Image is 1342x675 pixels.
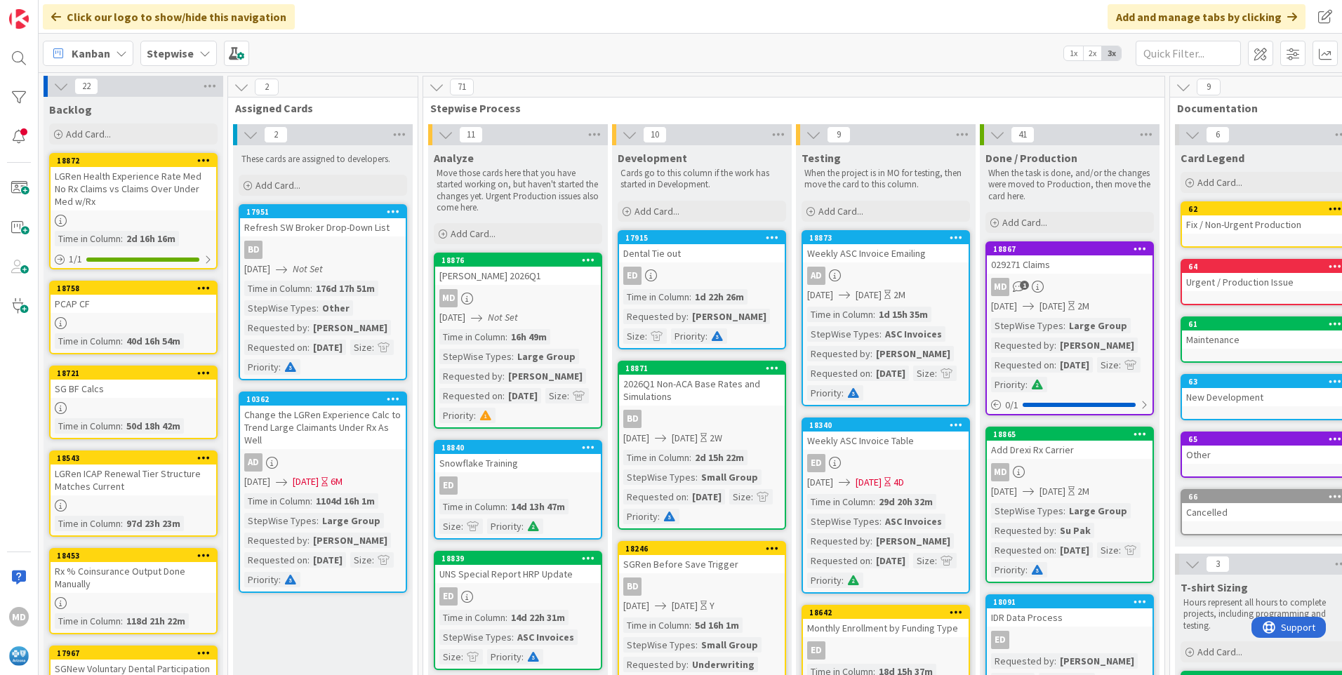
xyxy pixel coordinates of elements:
div: Requested by [807,346,870,361]
span: : [567,388,569,403]
span: : [474,408,476,423]
div: 18840 [441,443,601,453]
i: Not Set [488,311,518,323]
a: 18721SG BF CalcsTime in Column:50d 18h 42m [49,366,218,439]
span: : [873,494,875,509]
div: Size [913,366,935,381]
span: 1 / 1 [69,252,82,267]
div: Priority [487,519,521,534]
span: : [279,359,281,375]
div: PCAP CF [51,295,216,313]
div: [PERSON_NAME] [689,309,770,324]
div: 18873Weekly ASC Invoice Emailing [803,232,969,262]
span: : [705,328,707,344]
div: ASC Invoices [882,326,945,342]
span: Support [29,2,64,19]
span: [DATE] [856,475,882,490]
div: Refresh SW Broker Drop-Down List [240,218,406,236]
a: 18839UNS Special Report HRP UpdateEDTime in Column:14d 22h 31mStepWise Types:ASC InvoicesSize:Pri... [434,551,602,670]
span: : [317,513,319,528]
span: : [121,516,123,531]
span: : [512,349,514,364]
div: Requested on [991,542,1054,558]
div: 17951Refresh SW Broker Drop-Down List [240,206,406,236]
span: : [372,340,374,355]
span: Add Card... [451,227,496,240]
div: Large Group [1065,503,1131,519]
span: : [1025,377,1028,392]
div: 18758PCAP CF [51,282,216,313]
div: 18246 [625,544,785,554]
span: : [310,493,312,509]
div: [DATE] [310,340,346,355]
div: ED [439,476,458,495]
div: Priority [244,359,279,375]
div: StepWise Types [807,514,879,529]
div: Time in Column [55,333,121,349]
span: Add Card... [818,205,863,218]
div: [DATE] [1056,542,1093,558]
span: : [121,231,123,246]
div: [PERSON_NAME] [505,368,586,384]
div: 18876[PERSON_NAME] 2026Q1 [435,254,601,285]
div: Time in Column [244,281,310,296]
span: 1 [1020,281,1029,290]
div: Requested on [807,366,870,381]
div: Time in Column [439,329,505,345]
div: 18872 [57,156,216,166]
a: 18453Rx % Coinsurance Output Done ManuallyTime in Column:118d 21h 22m [49,548,218,634]
div: LGRen ICAP Renewal Tier Structure Matches Current [51,465,216,495]
div: 188712026Q1 Non-ACA Base Rates and Simulations [619,362,785,406]
div: 1104d 16h 1m [312,493,378,509]
span: : [870,366,872,381]
a: 17915Dental Tie outEDTime in Column:1d 22h 26mRequested by:[PERSON_NAME]Size:Priority: [618,230,786,349]
span: 0 / 1 [1005,398,1018,413]
div: Size [350,340,372,355]
div: Time in Column [623,289,689,305]
div: Requested by [807,533,870,549]
div: 4D [893,475,904,490]
div: 1d 22h 26m [691,289,748,305]
div: 29d 20h 32m [875,494,936,509]
div: StepWise Types [244,300,317,316]
div: 18340Weekly ASC Invoice Table [803,419,969,450]
span: : [751,489,753,504]
span: : [879,514,882,529]
div: 18543 [57,453,216,463]
div: 18873 [803,232,969,244]
div: BD [240,241,406,259]
div: 2M [893,288,905,302]
span: : [505,499,507,514]
span: [DATE] [244,262,270,276]
div: ED [623,267,642,285]
div: 18721 [57,368,216,378]
div: 40d 16h 54m [123,333,184,349]
div: StepWise Types [991,318,1063,333]
a: 18543LGRen ICAP Renewal Tier Structure Matches CurrentTime in Column:97d 23h 23m [49,450,218,537]
div: Requested on [439,388,503,403]
div: Time in Column [244,493,310,509]
div: Priority [671,328,705,344]
div: Size [1097,357,1119,373]
div: Weekly ASC Invoice Table [803,432,969,450]
div: 16h 49m [507,329,550,345]
div: [DATE] [1056,357,1093,373]
a: 18872LGRen Health Experience Rate Med No Rx Claims vs Claims Over Under Med w/RxTime in Column:2d... [49,153,218,269]
span: : [686,489,689,504]
img: Visit kanbanzone.com [9,9,29,29]
span: : [658,509,660,524]
a: 18840Snowflake TrainingEDTime in Column:14d 13h 47mSize:Priority: [434,440,602,540]
div: [DATE] [689,489,725,504]
span: : [307,533,310,548]
div: Time in Column [55,418,121,434]
span: Add Card... [1197,176,1242,189]
div: MD [991,463,1009,481]
div: 18246SGRen Before Save Trigger [619,542,785,573]
div: AD [240,453,406,472]
div: Requested by [244,320,307,335]
div: 18340 [809,420,969,430]
span: : [317,300,319,316]
div: 18865 [993,429,1152,439]
div: 17915 [625,233,785,243]
div: 18758 [51,282,216,295]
